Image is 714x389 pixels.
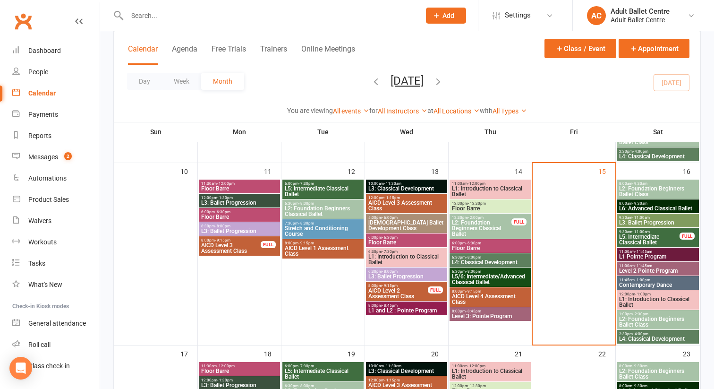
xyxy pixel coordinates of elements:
[467,182,485,186] span: - 12:00pm
[384,364,401,368] span: - 11:30am
[201,378,278,382] span: 12:00pm
[683,346,700,361] div: 23
[616,122,700,142] th: Sat
[632,384,647,388] span: - 9:30am
[451,201,529,206] span: 12:00pm
[382,303,398,308] span: - 8:45pm
[384,196,400,200] span: - 1:15pm
[635,250,652,254] span: - 11:45am
[368,250,445,254] span: 6:30pm
[633,312,648,316] span: - 2:30pm
[382,216,398,220] span: - 6:00pm
[217,196,233,200] span: - 1:30pm
[515,163,532,179] div: 14
[451,241,529,245] span: 6:00pm
[28,132,51,139] div: Reports
[369,107,378,114] strong: for
[215,210,230,214] span: - 6:30pm
[28,320,86,327] div: General attendance
[619,186,697,197] span: L2: Foundation Beginners Ballet Class
[9,357,32,380] div: Open Intercom Messenger
[284,241,362,245] span: 8:00pm
[451,206,529,211] span: Floor Barre
[64,152,72,160] span: 2
[426,8,466,24] button: Add
[382,250,398,254] span: - 7:30pm
[451,313,529,319] span: Level 3: Pointe Program
[284,221,362,225] span: 7:30pm
[28,217,51,225] div: Waivers
[284,384,362,388] span: 6:30pm
[619,216,697,220] span: 9:30am
[201,382,278,388] span: L3: Ballet Progression
[433,107,480,115] a: All Locations
[382,269,398,274] span: - 8:00pm
[619,316,697,328] span: L2: Foundation Beginners Ballet Class
[431,163,448,179] div: 13
[451,216,512,220] span: 12:30pm
[368,186,445,191] span: L3: Classical Development
[264,346,281,361] div: 18
[368,216,445,220] span: 5:00pm
[284,364,362,368] span: 6:00pm
[215,224,230,228] span: - 8:00pm
[28,68,48,76] div: People
[451,309,529,313] span: 8:00pm
[333,107,369,115] a: All events
[368,364,445,368] span: 10:00am
[619,182,697,186] span: 8:00am
[532,122,616,142] th: Fri
[368,200,445,211] span: AICD Level 3 Assessment Class
[298,241,314,245] span: - 9:15pm
[368,269,445,274] span: 6:30pm
[466,289,481,294] span: - 9:15pm
[284,206,362,217] span: L2: Foundation Beginners Classical Ballet
[368,240,445,245] span: Floor Barre
[451,182,529,186] span: 11:00am
[261,241,276,248] div: FULL
[217,182,235,186] span: - 12:00pm
[368,368,445,374] span: L3: Classical Development
[298,201,314,206] span: - 8:00pm
[449,122,532,142] th: Thu
[451,274,529,285] span: L5/6: Intermediate/Advanced Classical Ballet
[28,281,62,288] div: What's New
[632,364,647,368] span: - 9:30am
[391,74,424,87] button: [DATE]
[451,269,529,274] span: 6:30pm
[683,163,700,179] div: 16
[284,245,362,257] span: AICD Level 1 Assessment Class
[298,182,314,186] span: - 7:30pm
[368,288,428,299] span: AICD Level 2 Assessment Class
[28,47,61,54] div: Dashboard
[619,234,680,245] span: L5: Intermediate Classical Ballet
[619,282,697,288] span: Contemporary Dance
[201,228,278,234] span: L3: Ballet Progression
[619,201,697,206] span: 8:00am
[287,107,333,114] strong: You are viewing
[217,378,233,382] span: - 1:30pm
[12,40,100,61] a: Dashboard
[619,264,697,268] span: 11:00am
[28,196,69,203] div: Product Sales
[635,264,652,268] span: - 11:45am
[28,111,58,118] div: Payments
[201,200,278,206] span: L3: Ballet Progression
[348,163,365,179] div: 12
[635,292,651,296] span: - 1:00pm
[611,16,670,24] div: Adult Ballet Centre
[505,5,531,26] span: Settings
[468,201,486,206] span: - 12:30pm
[124,9,414,22] input: Search...
[12,83,100,104] a: Calendar
[260,44,287,65] button: Trainers
[451,259,529,265] span: L4: Classical Development
[451,245,529,251] span: Floor Barre
[619,292,697,296] span: 12:00pm
[515,346,532,361] div: 21
[368,303,445,308] span: 8:00pm
[12,61,100,83] a: People
[284,182,362,186] span: 6:00pm
[428,286,443,294] div: FULL
[619,250,697,254] span: 11:00am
